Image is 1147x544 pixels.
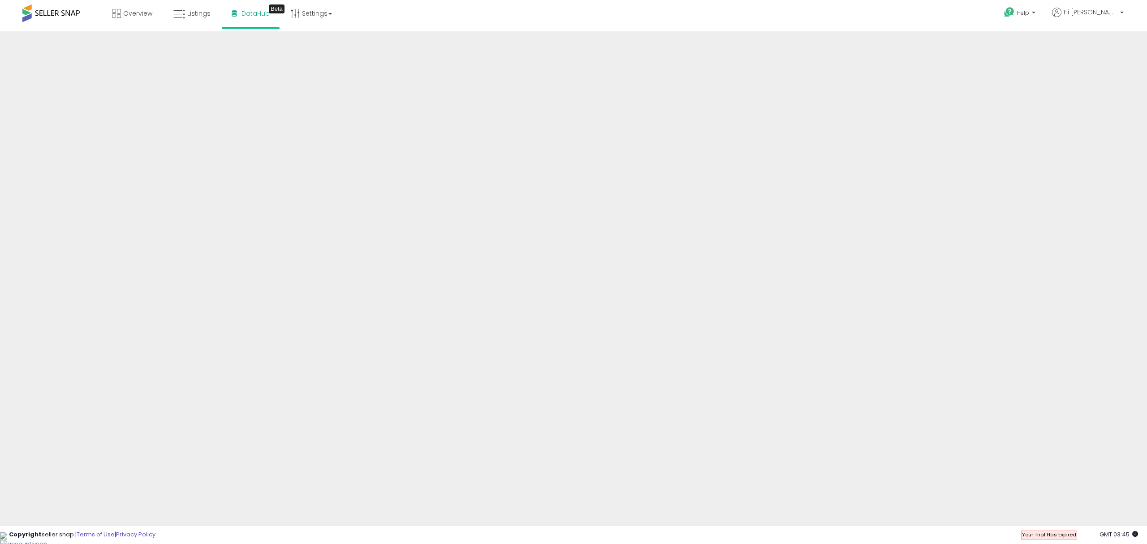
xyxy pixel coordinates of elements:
span: Listings [187,9,211,18]
span: Overview [123,9,152,18]
a: Hi [PERSON_NAME] [1052,8,1124,28]
span: DataHub [241,9,270,18]
i: Get Help [1004,7,1015,18]
span: Hi [PERSON_NAME] [1064,8,1117,17]
div: Tooltip anchor [269,4,285,13]
span: Help [1017,9,1029,17]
